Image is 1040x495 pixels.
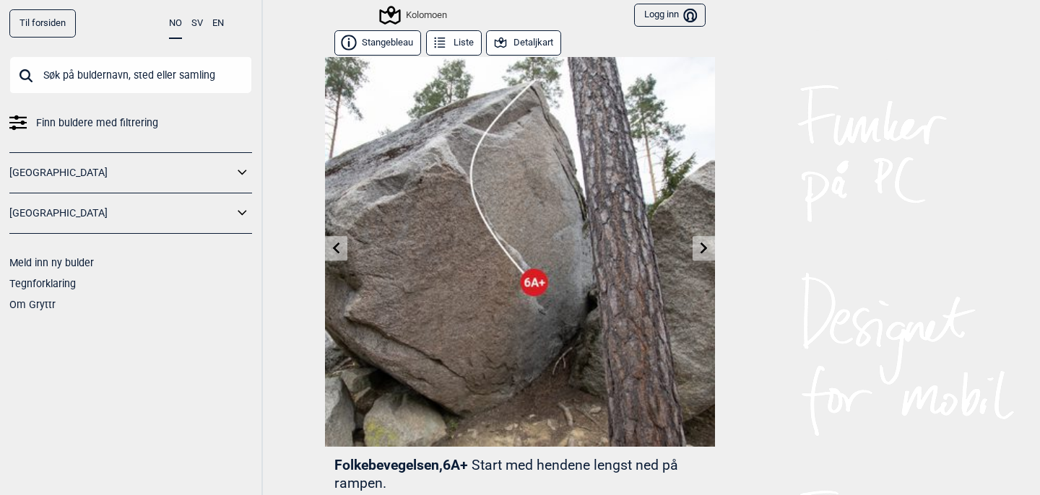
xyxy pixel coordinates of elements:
[381,6,447,24] div: Kolomoen
[169,9,182,39] button: NO
[426,30,482,56] button: Liste
[486,30,561,56] button: Detaljkart
[9,56,252,94] input: Søk på buldernavn, sted eller samling
[9,113,252,133] a: Finn buldere med filtrering
[36,113,158,133] span: Finn buldere med filtrering
[212,9,224,38] button: EN
[334,457,468,473] span: Folkebevegelsen , 6A+
[9,278,76,289] a: Tegnforklaring
[9,299,56,310] a: Om Gryttr
[9,203,233,224] a: [GEOGRAPHIC_DATA]
[9,9,76,38] a: Til forsiden
[334,457,678,491] p: Start med hendene lengst ned på rampen.
[9,162,233,183] a: [GEOGRAPHIC_DATA]
[325,57,715,447] img: Folkebevegelsen
[634,4,706,27] button: Logg inn
[191,9,203,38] button: SV
[9,257,94,268] a: Meld inn ny bulder
[334,30,421,56] button: Stangebleau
